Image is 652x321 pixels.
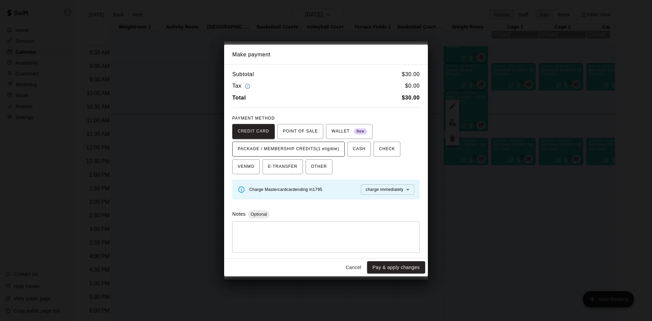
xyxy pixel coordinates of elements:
h6: Subtotal [232,70,254,79]
button: WALLET New [326,124,373,139]
button: POINT OF SALE [277,124,323,139]
b: $ 30.00 [402,95,420,101]
span: CREDIT CARD [238,126,269,137]
span: charge immediately [366,187,403,192]
span: OTHER [311,161,327,172]
span: CHECK [379,144,395,155]
button: E-TRANSFER [262,159,303,174]
button: VENMO [232,159,260,174]
label: Notes [232,211,246,217]
h2: Make payment [224,45,428,65]
button: Cancel [343,261,364,274]
span: CASH [353,144,365,155]
button: CREDIT CARD [232,124,275,139]
h6: $ 30.00 [402,70,420,79]
button: CHECK [374,142,400,157]
span: VENMO [238,161,254,172]
button: CASH [347,142,371,157]
span: PACKAGE / MEMBERSHIP CREDITS (1 eligible) [238,144,339,155]
span: Optional [248,212,270,217]
span: New [354,127,367,136]
button: PACKAGE / MEMBERSHIP CREDITS(1 eligible) [232,142,345,157]
h6: Tax [232,82,252,91]
span: WALLET [331,126,367,137]
h6: $ 0.00 [405,82,420,91]
b: Total [232,95,246,101]
span: Charge Mastercard card ending in 1795 [249,187,322,192]
span: PAYMENT METHOD [232,116,275,121]
button: OTHER [306,159,332,174]
button: Pay & apply changes [367,261,425,274]
span: E-TRANSFER [268,161,297,172]
span: POINT OF SALE [283,126,318,137]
